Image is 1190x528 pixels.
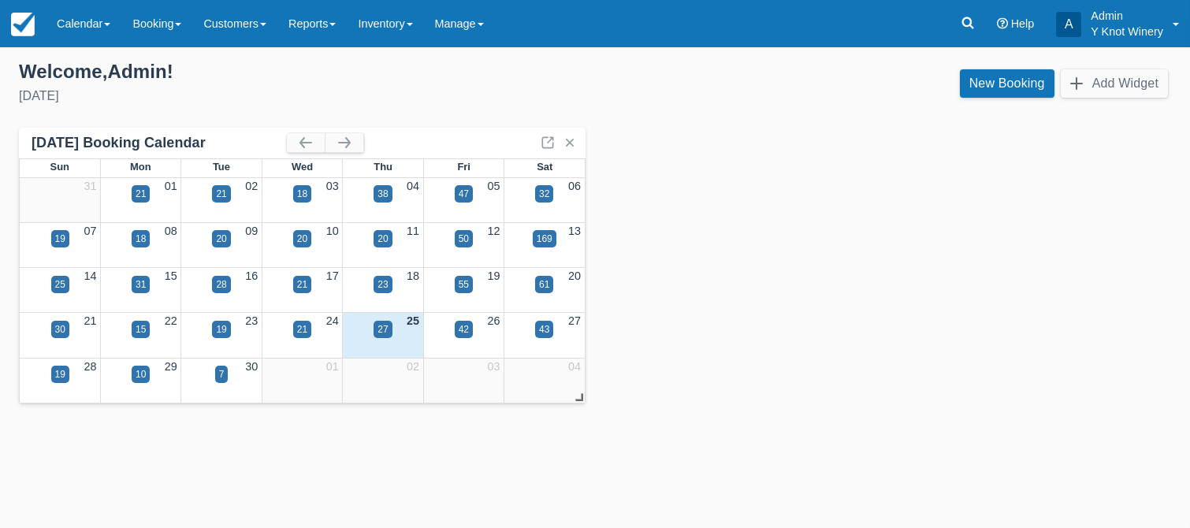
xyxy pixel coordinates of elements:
div: 19 [216,322,226,337]
a: 09 [245,225,258,237]
a: 31 [84,180,96,192]
a: 06 [568,180,581,192]
div: [DATE] [19,87,582,106]
div: 61 [539,277,549,292]
div: 32 [539,187,549,201]
a: 02 [407,360,419,373]
div: 20 [377,232,388,246]
i: Help [997,18,1008,29]
div: 23 [377,277,388,292]
span: Thu [374,161,392,173]
a: 17 [326,270,339,282]
a: 01 [165,180,177,192]
div: 21 [216,187,226,201]
a: 28 [84,360,96,373]
a: 19 [488,270,500,282]
div: 18 [297,187,307,201]
a: 29 [165,360,177,373]
a: 10 [326,225,339,237]
div: 21 [136,187,146,201]
div: 55 [459,277,469,292]
span: Sat [537,161,552,173]
a: 15 [165,270,177,282]
a: 07 [84,225,96,237]
div: 30 [55,322,65,337]
div: Welcome , Admin ! [19,60,582,84]
a: 08 [165,225,177,237]
a: 04 [568,360,581,373]
a: 18 [407,270,419,282]
div: 21 [297,277,307,292]
span: Help [1011,17,1035,30]
a: 23 [245,314,258,327]
img: checkfront-main-nav-mini-logo.png [11,13,35,36]
a: New Booking [960,69,1054,98]
a: 20 [568,270,581,282]
a: 16 [245,270,258,282]
div: 42 [459,322,469,337]
div: 27 [377,322,388,337]
div: 21 [297,322,307,337]
div: 7 [219,367,225,381]
button: Add Widget [1061,69,1168,98]
a: 21 [84,314,96,327]
div: 18 [136,232,146,246]
a: 25 [407,314,419,327]
a: 05 [488,180,500,192]
a: 03 [326,180,339,192]
span: Wed [292,161,313,173]
span: Mon [130,161,151,173]
a: 11 [407,225,419,237]
div: 28 [216,277,226,292]
div: 10 [136,367,146,381]
a: 26 [488,314,500,327]
span: Fri [457,161,470,173]
div: 20 [297,232,307,246]
p: Admin [1091,8,1163,24]
a: 12 [488,225,500,237]
div: 19 [55,367,65,381]
a: 13 [568,225,581,237]
div: 31 [136,277,146,292]
a: 01 [326,360,339,373]
a: 27 [568,314,581,327]
a: 22 [165,314,177,327]
p: Y Knot Winery [1091,24,1163,39]
div: [DATE] Booking Calendar [32,134,287,152]
a: 30 [245,360,258,373]
div: 38 [377,187,388,201]
a: 03 [488,360,500,373]
div: 15 [136,322,146,337]
a: 04 [407,180,419,192]
div: 20 [216,232,226,246]
div: 43 [539,322,549,337]
div: A [1056,12,1081,37]
div: 19 [55,232,65,246]
span: Tue [213,161,230,173]
div: 47 [459,187,469,201]
a: 14 [84,270,96,282]
div: 50 [459,232,469,246]
div: 25 [55,277,65,292]
div: 169 [537,232,552,246]
a: 02 [245,180,258,192]
span: Sun [50,161,69,173]
a: 24 [326,314,339,327]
